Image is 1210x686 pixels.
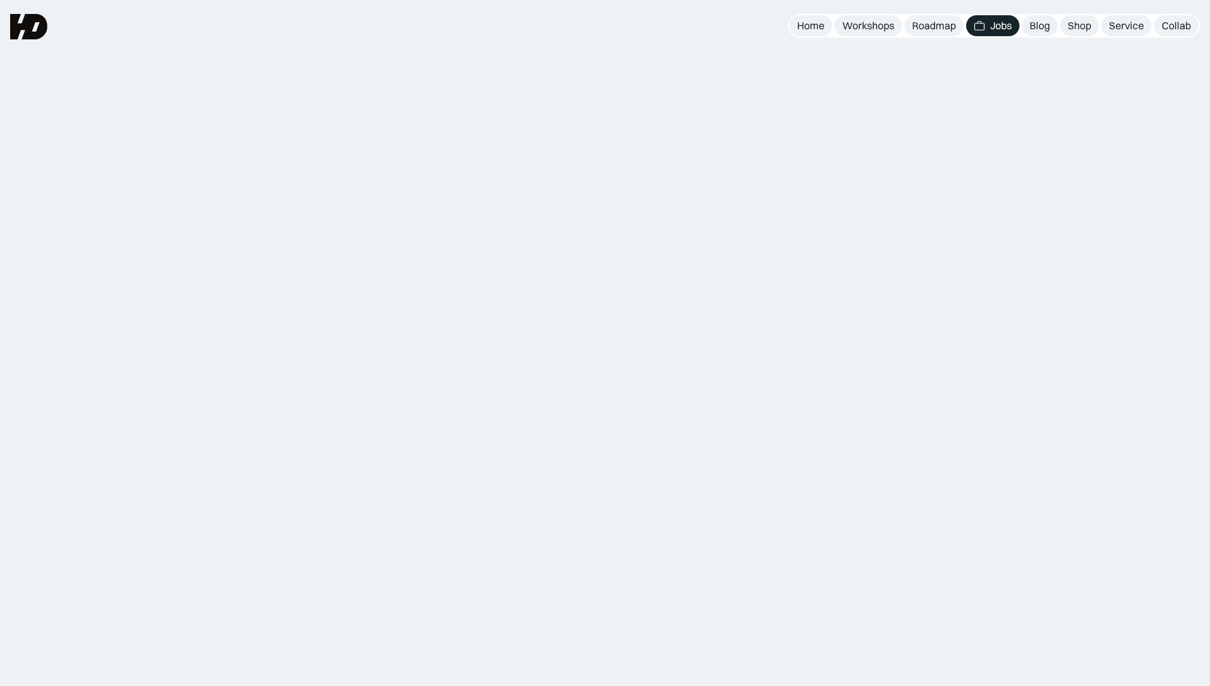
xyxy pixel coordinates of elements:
[797,19,824,32] div: Home
[990,19,1012,32] div: Jobs
[912,19,956,32] div: Roadmap
[1101,15,1152,36] a: Service
[1030,19,1050,32] div: Blog
[904,15,964,36] a: Roadmap
[790,15,832,36] a: Home
[1022,15,1058,36] a: Blog
[1109,19,1144,32] div: Service
[1068,19,1091,32] div: Shop
[1162,19,1191,32] div: Collab
[1154,15,1199,36] a: Collab
[842,19,894,32] div: Workshops
[1060,15,1099,36] a: Shop
[966,15,1019,36] a: Jobs
[835,15,902,36] a: Workshops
